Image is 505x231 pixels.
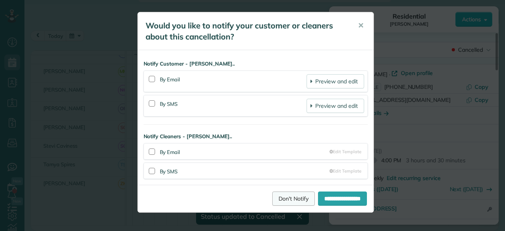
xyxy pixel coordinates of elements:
strong: Notify Cleaners - [PERSON_NAME].. [144,133,368,140]
span: ✕ [358,21,364,30]
a: Edit Template [329,168,361,174]
div: By Email [160,147,330,156]
a: Preview and edit [307,99,364,113]
h5: Would you like to notify your customer or cleaners about this cancellation? [146,20,347,42]
a: Edit Template [329,148,361,155]
a: Preview and edit [307,74,364,88]
strong: Notify Customer - [PERSON_NAME].. [144,60,368,68]
div: By SMS [160,99,307,113]
div: By SMS [160,166,330,175]
div: By Email [160,74,307,88]
a: Don't Notify [272,192,315,206]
